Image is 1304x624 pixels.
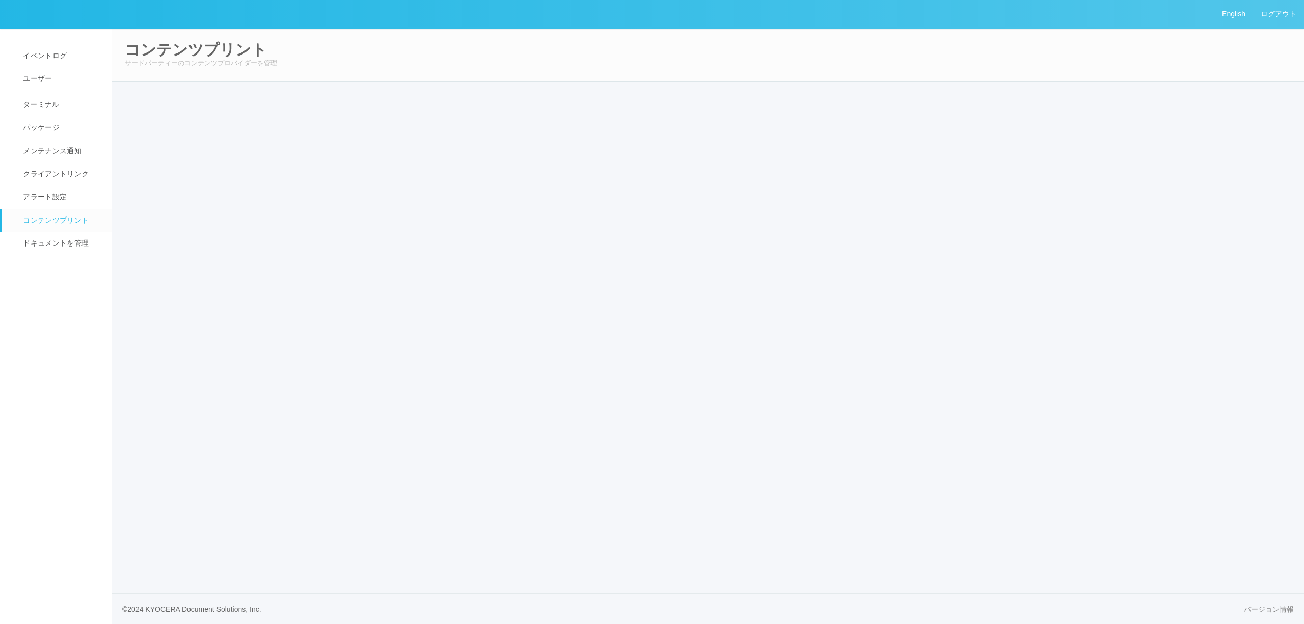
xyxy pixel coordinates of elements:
[20,100,60,108] span: ターミナル
[20,216,89,224] span: コンテンツプリント
[2,185,121,208] a: アラート設定
[2,209,121,232] a: コンテンツプリント
[125,58,1291,68] p: サードパーティーのコンテンツプロバイダーを管理
[20,123,60,131] span: パッケージ
[2,67,121,90] a: ユーザー
[20,239,89,247] span: ドキュメントを管理
[2,91,121,116] a: ターミナル
[20,51,67,60] span: イベントログ
[20,74,52,83] span: ユーザー
[2,44,121,67] a: イベントログ
[122,605,261,613] span: © 2024 KYOCERA Document Solutions, Inc.
[125,41,1291,58] h2: コンテンツプリント
[1244,604,1294,615] a: バージョン情報
[2,232,121,255] a: ドキュメントを管理
[20,193,67,201] span: アラート設定
[2,140,121,162] a: メンテナンス通知
[20,147,81,155] span: メンテナンス通知
[20,170,89,178] span: クライアントリンク
[2,162,121,185] a: クライアントリンク
[2,116,121,139] a: パッケージ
